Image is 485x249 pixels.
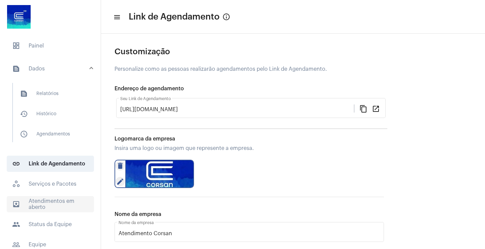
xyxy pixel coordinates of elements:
mat-icon: sidenav icon [12,220,20,228]
span: Painel [7,38,94,54]
img: d4669ae0-8c07-2337-4f67-34b0df7f5ae4.jpeg [5,3,32,30]
mat-panel-title: Dados [12,65,90,73]
mat-icon: Info [222,13,230,21]
div: Endereço de agendamento [115,86,387,92]
mat-icon: sidenav icon [12,200,20,208]
mat-icon: sidenav icon [12,160,20,168]
mat-expansion-panel-header: sidenav iconDados [4,58,101,80]
mat-icon: sidenav icon [12,65,20,73]
mat-icon: sidenav icon [12,241,20,249]
mat-icon: sidenav icon [20,90,28,98]
mat-icon: open_in_new [372,104,380,113]
mat-icon: sidenav icon [20,110,28,118]
span: Link de Agendamento [7,156,94,172]
div: Nome da empresa [115,211,384,217]
div: Customização [115,47,387,56]
span: Relatórios [14,86,86,102]
mat-icon: content_copy [359,104,367,113]
span: Histórico [14,106,86,122]
div: Personalize como as pessoas realizarão agendamentos pelo Link de Agendamento. [115,66,387,72]
img: d4669ae0-8c07-2337-4f67-34b0df7f5ae4.jpeg [125,160,194,188]
span: Status da Equipe [7,216,94,232]
button: Info [220,10,233,24]
mat-icon: delete [116,161,125,170]
div: Logomarca da empresa [115,136,384,142]
div: sidenav iconDados [4,80,101,152]
mat-icon: sidenav icon [113,13,120,21]
div: Insira uma logo ou imagem que represente a empresa. [115,145,384,151]
span: sidenav icon [12,42,20,50]
span: Serviços e Pacotes [7,176,94,192]
span: Link de Agendamento [129,11,220,22]
span: sidenav icon [12,180,20,188]
mat-icon: sidenav icon [20,130,28,138]
input: Link [120,106,354,113]
mat-icon: edit [116,177,125,186]
span: Atendimentos em aberto [7,196,94,212]
span: Agendamentos [14,126,86,142]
